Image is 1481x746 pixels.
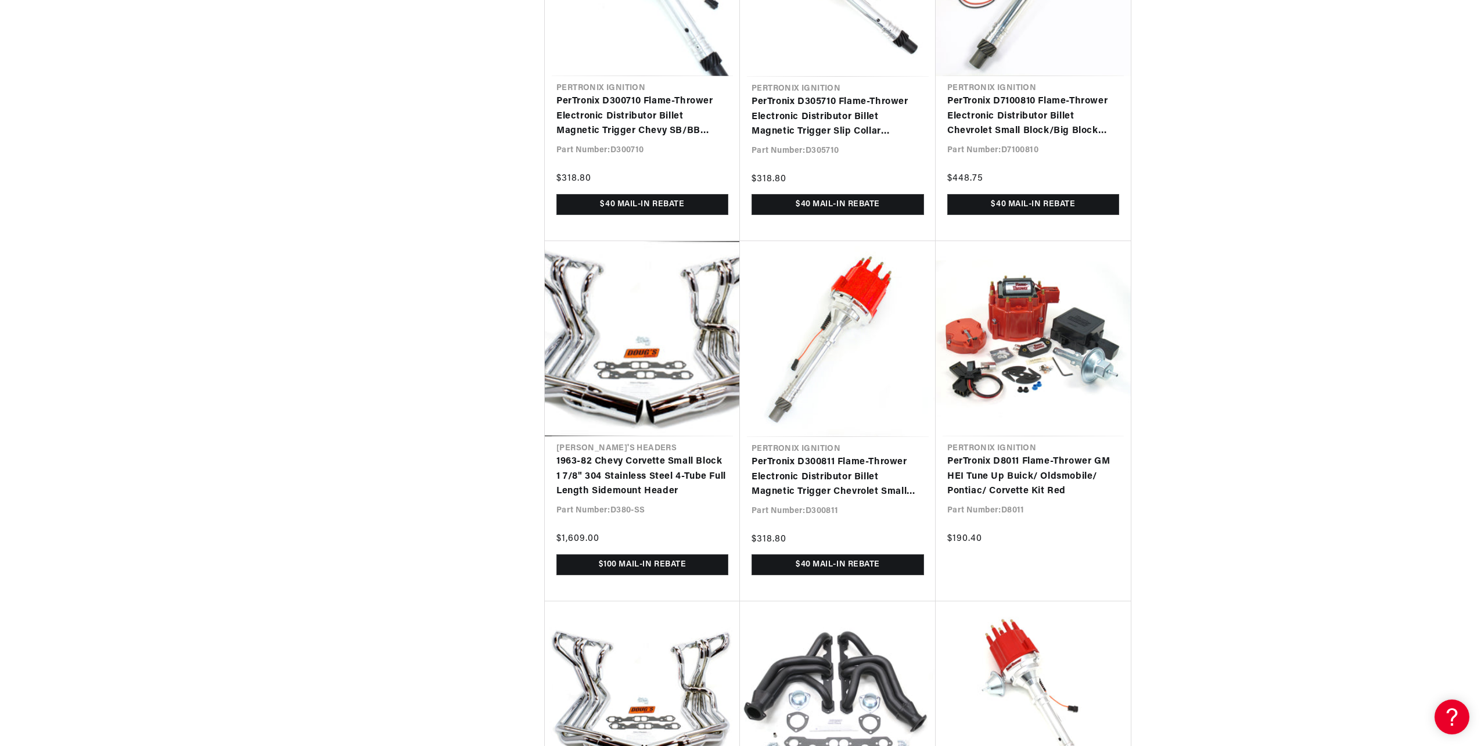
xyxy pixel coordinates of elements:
a: PerTronix D7100810 Flame-Thrower Electronic Distributor Billet Chevrolet Small Block/Big Block wi... [947,94,1119,139]
a: PerTronix D300811 Flame-Thrower Electronic Distributor Billet Magnetic Trigger Chevrolet Small Bl... [752,455,924,500]
a: PerTronix D300710 Flame-Thrower Electronic Distributor Billet Magnetic Trigger Chevy SB/BB Black ... [556,94,728,139]
a: PerTronix D8011 Flame-Thrower GM HEI Tune Up Buick/ Oldsmobile/ Pontiac/ Corvette Kit Red [947,454,1119,499]
a: 1963-82 Chevy Corvette Small Block 1 7/8" 304 Stainless Steel 4-Tube Full Length Sidemount Header [556,454,728,499]
a: PerTronix D305710 Flame-Thrower Electronic Distributor Billet Magnetic Trigger Slip Collar Chevro... [752,95,924,139]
